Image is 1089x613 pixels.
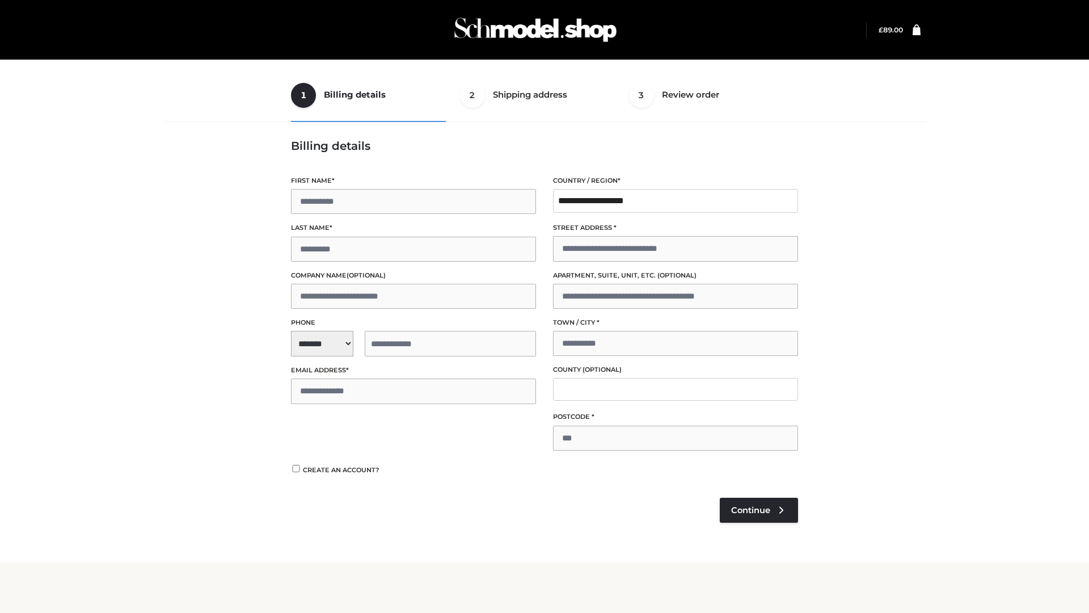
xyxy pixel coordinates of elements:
[553,364,798,375] label: County
[291,222,536,233] label: Last name
[657,271,697,279] span: (optional)
[553,270,798,281] label: Apartment, suite, unit, etc.
[583,366,622,373] span: (optional)
[291,365,536,376] label: Email address
[879,26,883,34] span: £
[450,7,621,52] img: Schmodel Admin 964
[553,175,798,186] label: Country / Region
[291,317,536,328] label: Phone
[303,466,379,474] span: Create an account?
[291,175,536,186] label: First name
[879,26,903,34] bdi: 89.00
[553,317,798,328] label: Town / City
[553,222,798,233] label: Street address
[731,505,770,515] span: Continue
[347,271,386,279] span: (optional)
[879,26,903,34] a: £89.00
[291,270,536,281] label: Company name
[291,139,798,153] h3: Billing details
[720,498,798,523] a: Continue
[553,412,798,422] label: Postcode
[291,465,301,472] input: Create an account?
